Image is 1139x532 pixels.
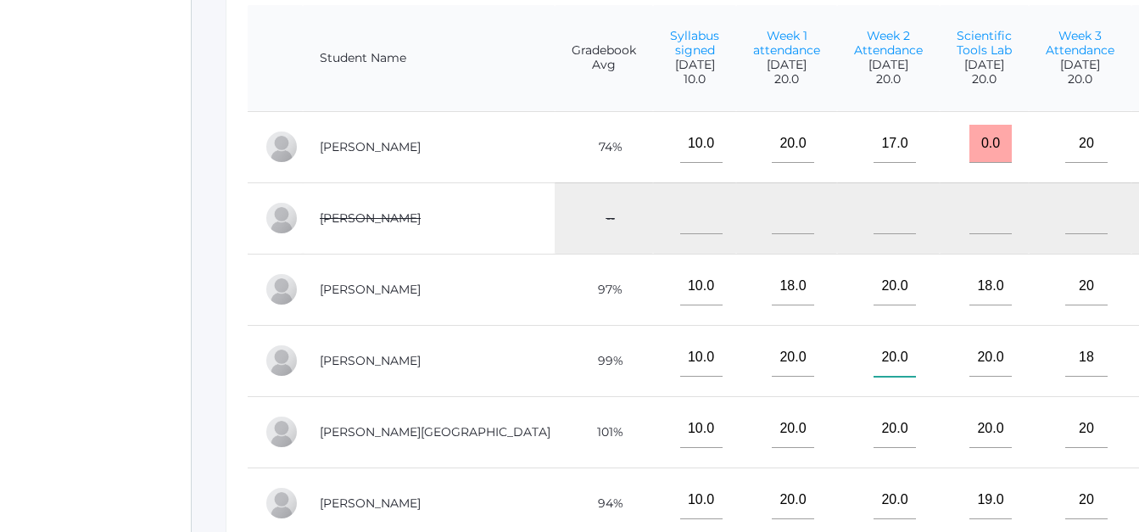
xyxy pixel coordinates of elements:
[320,496,421,511] a: [PERSON_NAME]
[1046,72,1114,87] span: 20.0
[320,353,421,368] a: [PERSON_NAME]
[265,415,299,449] div: Austin Hill
[555,5,653,112] th: Gradebook Avg
[265,130,299,164] div: Pierce Brozek
[854,28,923,58] a: Week 2 Attendance
[854,72,923,87] span: 20.0
[265,486,299,520] div: Wyatt Hill
[555,396,653,468] td: 101%
[320,424,550,440] a: [PERSON_NAME][GEOGRAPHIC_DATA]
[670,72,719,87] span: 10.0
[320,139,421,154] a: [PERSON_NAME]
[303,5,555,112] th: Student Name
[1046,28,1114,58] a: Week 3 Attendance
[753,28,820,58] a: Week 1 attendance
[555,325,653,396] td: 99%
[957,28,1012,58] a: Scientific Tools Lab
[555,254,653,325] td: 97%
[265,344,299,378] div: LaRae Erner
[320,210,421,226] a: [PERSON_NAME]
[265,272,299,306] div: Reese Carr
[555,111,653,182] td: 74%
[555,182,653,254] td: --
[753,72,820,87] span: 20.0
[265,201,299,235] div: Zoe Carr
[1046,58,1114,72] span: [DATE]
[320,282,421,297] a: [PERSON_NAME]
[670,28,719,58] a: Syllabus signed
[753,58,820,72] span: [DATE]
[854,58,923,72] span: [DATE]
[957,72,1012,87] span: 20.0
[957,58,1012,72] span: [DATE]
[670,58,719,72] span: [DATE]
